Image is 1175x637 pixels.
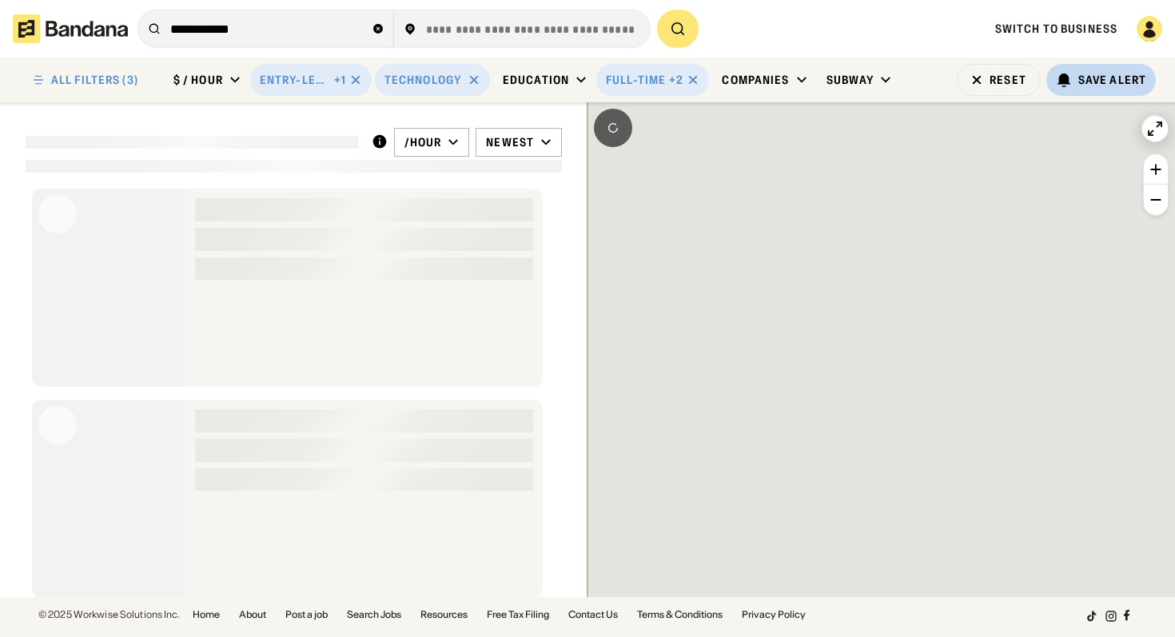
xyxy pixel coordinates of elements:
[606,73,666,87] div: Full-time
[637,610,723,619] a: Terms & Conditions
[384,73,461,87] div: Technology
[503,73,569,87] div: Education
[568,610,618,619] a: Contact Us
[285,610,328,619] a: Post a job
[260,73,331,87] div: Entry-Level
[239,610,266,619] a: About
[347,610,401,619] a: Search Jobs
[13,14,128,43] img: Bandana logotype
[193,610,220,619] a: Home
[742,610,806,619] a: Privacy Policy
[826,73,874,87] div: Subway
[404,135,442,149] div: /hour
[995,22,1117,36] a: Switch to Business
[38,610,180,619] div: © 2025 Workwise Solutions Inc.
[722,73,789,87] div: Companies
[51,74,138,86] div: ALL FILTERS (3)
[1078,73,1146,87] div: Save Alert
[334,73,346,87] div: +1
[26,182,562,597] div: grid
[487,610,549,619] a: Free Tax Filing
[990,74,1026,86] div: Reset
[669,73,683,87] div: +2
[486,135,534,149] div: Newest
[173,73,223,87] div: $ / hour
[420,610,468,619] a: Resources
